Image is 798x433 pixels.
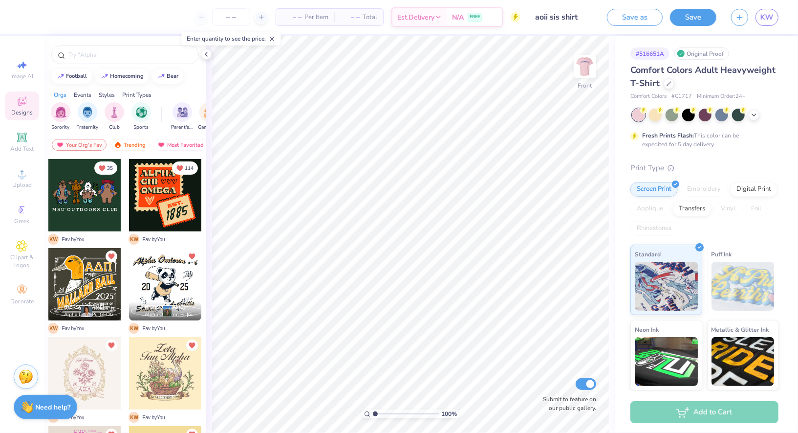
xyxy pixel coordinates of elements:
div: Front [578,81,592,90]
button: filter button [131,102,151,131]
button: Unlike [94,161,117,175]
button: Unlike [186,251,198,262]
span: Decorate [10,297,34,305]
div: Rhinestones [630,221,678,236]
span: – – [282,12,302,23]
span: Greek [15,217,30,225]
span: Puff Ink [712,249,732,259]
div: football [66,73,87,79]
img: most_fav.gif [157,141,165,148]
a: KW [755,9,778,26]
img: Metallic & Glitter Ink [712,337,775,386]
span: K W [129,234,139,245]
span: K W [129,323,139,334]
div: Transfers [672,202,712,216]
span: Game Day [198,124,220,131]
span: Fav by You [142,236,165,243]
button: Unlike [186,340,198,351]
div: Trending [109,139,150,151]
span: Alpha Omicron Pi, [GEOGRAPHIC_DATA][PERSON_NAME] [145,311,197,319]
div: filter for Sports [131,102,151,131]
button: Unlike [106,251,117,262]
div: Vinyl [714,202,742,216]
div: filter for Sorority [51,102,70,131]
button: bear [152,69,183,84]
img: Club Image [109,107,120,118]
span: Comfort Colors Adult Heavyweight T-Shirt [630,64,776,89]
img: Game Day Image [204,107,215,118]
button: Save [670,9,716,26]
div: Original Proof [674,47,729,60]
div: filter for Club [105,102,124,131]
span: Club [109,124,120,131]
img: trend_line.gif [101,73,108,79]
span: Fav by You [62,325,84,332]
div: Foil [745,202,768,216]
span: Per Item [304,12,328,23]
img: Neon Ink [635,337,698,386]
span: Fraternity [77,124,99,131]
input: Untitled Design [528,7,600,27]
span: K W [48,323,59,334]
span: Designs [11,109,33,116]
img: Fraternity Image [82,107,93,118]
span: 114 [185,166,194,171]
span: Comfort Colors [630,92,667,101]
button: filter button [77,102,99,131]
button: filter button [51,102,70,131]
div: Print Types [122,91,151,99]
label: Submit to feature on our public gallery. [538,395,596,412]
div: homecoming [110,73,144,79]
span: Fav by You [142,414,165,421]
span: Standard [635,249,661,259]
img: Sorority Image [55,107,66,118]
strong: Fresh Prints Flash: [642,132,694,139]
img: Front [575,57,595,76]
span: Parent's Weekend [171,124,194,131]
span: Sorority [52,124,70,131]
span: Minimum Order: 24 + [697,92,746,101]
span: Est. Delivery [397,12,434,23]
div: Enter quantity to see the price. [182,32,281,46]
button: filter button [198,102,220,131]
div: # 516651A [630,47,669,60]
img: most_fav.gif [56,141,64,148]
button: Unlike [172,161,198,175]
img: Parent's Weekend Image [177,107,188,118]
img: trend_line.gif [157,73,165,79]
div: Print Type [630,162,778,174]
button: homecoming [95,69,149,84]
input: – – [212,8,250,26]
span: [PERSON_NAME] [64,304,105,311]
span: Upload [12,181,32,189]
div: Applique [630,202,669,216]
span: K W [48,234,59,245]
span: 100 % [441,410,457,418]
img: trend_line.gif [57,73,65,79]
button: filter button [171,102,194,131]
div: Events [74,91,91,99]
span: – – [340,12,360,23]
div: Screen Print [630,182,678,197]
button: filter button [105,102,124,131]
span: Fav by You [142,325,165,332]
span: Alpha Delta Pi, [GEOGRAPHIC_DATA][US_STATE] [64,311,117,319]
input: Try "Alpha" [67,50,193,60]
div: filter for Fraternity [77,102,99,131]
strong: Need help? [36,403,71,412]
span: Total [363,12,377,23]
div: Your Org's Fav [52,139,107,151]
div: filter for Parent's Weekend [171,102,194,131]
div: This color can be expedited for 5 day delivery. [642,131,762,149]
img: Puff Ink [712,262,775,311]
span: Metallic & Glitter Ink [712,324,769,335]
span: KW [760,12,774,23]
img: trending.gif [114,141,122,148]
span: Fav by You [62,236,84,243]
button: Save as [607,9,663,26]
div: filter for Game Day [198,102,220,131]
div: bear [167,73,179,79]
div: Styles [99,91,115,99]
button: football [51,69,92,84]
span: Sports [134,124,149,131]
